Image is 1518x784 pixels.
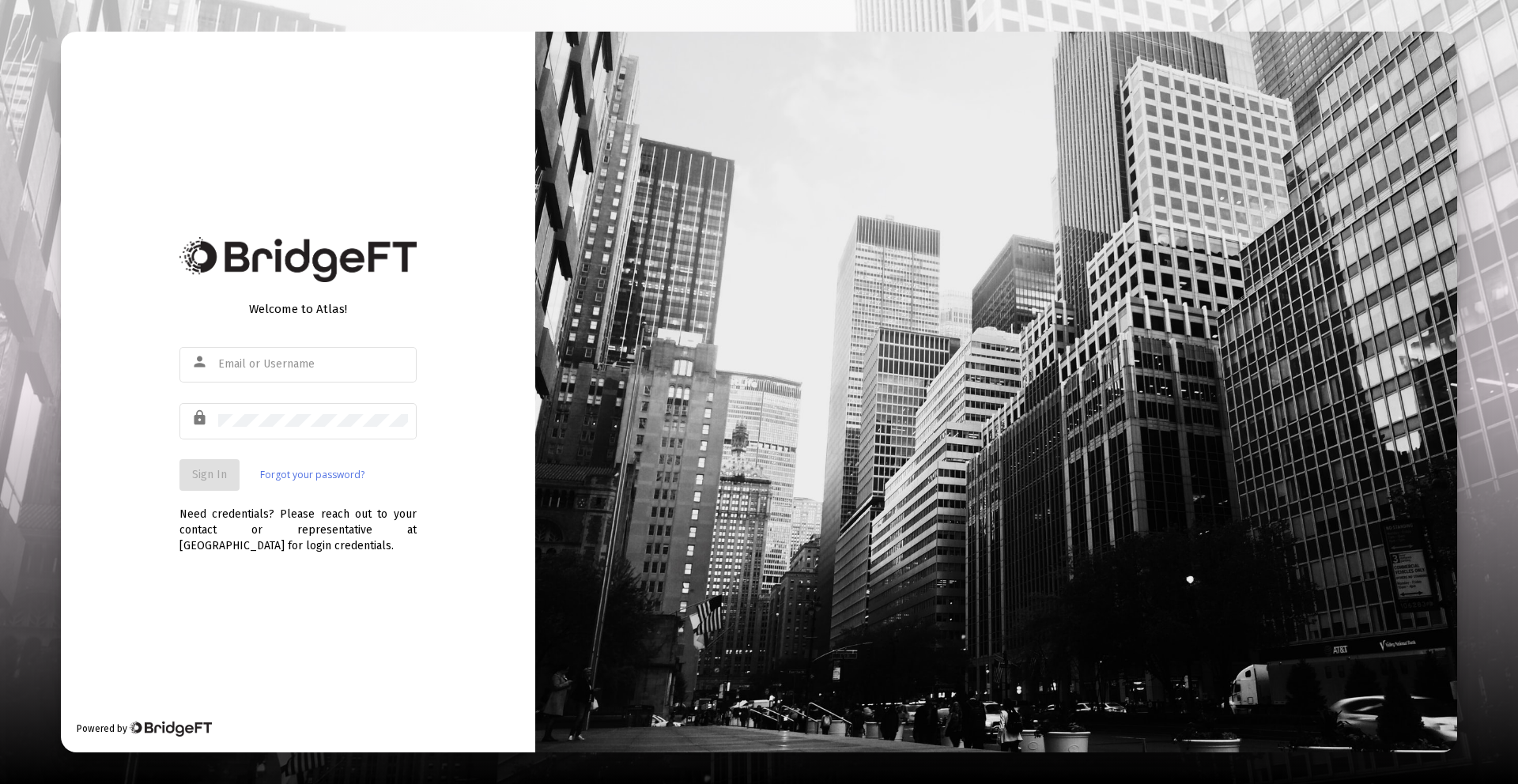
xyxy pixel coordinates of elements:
[179,301,417,317] div: Welcome to Atlas!
[191,409,210,428] mat-icon: lock
[179,491,417,554] div: Need credentials? Please reach out to your contact or representative at [GEOGRAPHIC_DATA] for log...
[77,721,212,737] div: Powered by
[179,459,240,491] button: Sign In
[218,358,408,371] input: Email or Username
[179,237,417,282] img: Bridge Financial Technology Logo
[260,467,364,483] a: Forgot your password?
[129,721,212,737] img: Bridge Financial Technology Logo
[191,352,210,371] mat-icon: person
[192,468,227,481] span: Sign In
